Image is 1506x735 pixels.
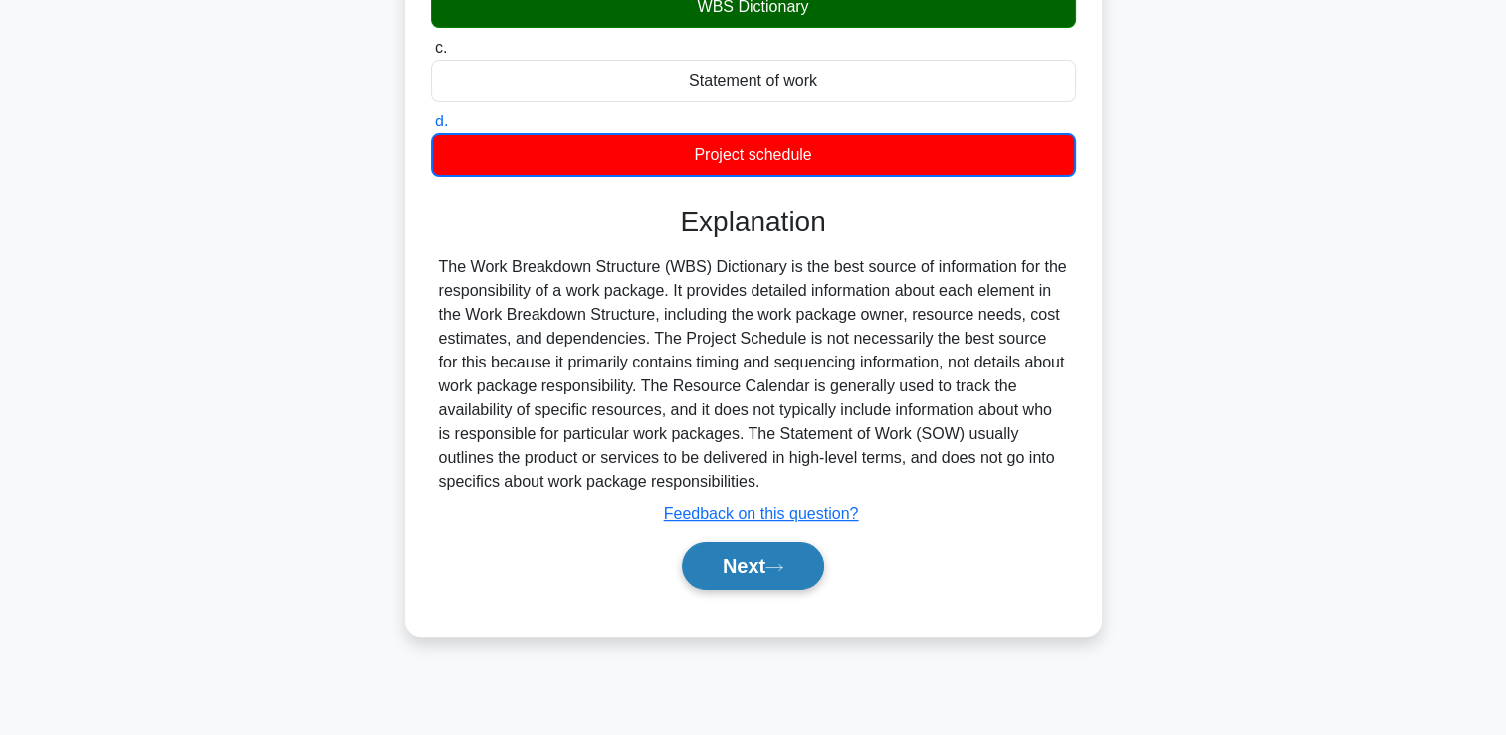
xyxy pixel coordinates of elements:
a: Feedback on this question? [664,505,859,522]
span: c. [435,39,447,56]
span: d. [435,113,448,129]
div: Statement of work [431,60,1076,102]
div: Project schedule [431,133,1076,177]
div: The Work Breakdown Structure (WBS) Dictionary is the best source of information for the responsib... [439,255,1068,494]
h3: Explanation [443,205,1064,239]
button: Next [682,542,824,590]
